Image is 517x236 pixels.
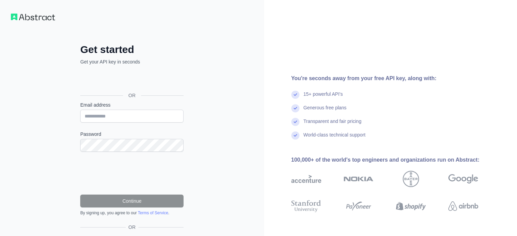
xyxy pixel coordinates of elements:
div: By signing up, you agree to our . [80,210,184,216]
img: bayer [403,171,419,187]
img: google [448,171,478,187]
label: Password [80,131,184,138]
p: Get your API key in seconds [80,58,184,65]
img: nokia [344,171,374,187]
div: Generous free plans [304,104,347,118]
span: OR [126,224,138,231]
iframe: Sign in with Google Button [77,73,186,88]
div: 100,000+ of the world's top engineers and organizations run on Abstract: [291,156,500,164]
button: Continue [80,195,184,207]
div: You're seconds away from your free API key, along with: [291,74,500,83]
a: Terms of Service [138,211,168,215]
img: airbnb [448,199,478,214]
img: payoneer [344,199,374,214]
img: check mark [291,118,299,126]
div: Transparent and fair pricing [304,118,362,131]
img: stanford university [291,199,321,214]
img: check mark [291,104,299,112]
span: OR [123,92,141,99]
img: Workflow [11,14,55,20]
div: World-class technical support [304,131,366,145]
img: shopify [396,199,426,214]
div: 15+ powerful API's [304,91,343,104]
h2: Get started [80,43,184,56]
iframe: reCAPTCHA [80,160,184,186]
img: check mark [291,91,299,99]
img: check mark [291,131,299,140]
label: Email address [80,102,184,108]
img: accenture [291,171,321,187]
